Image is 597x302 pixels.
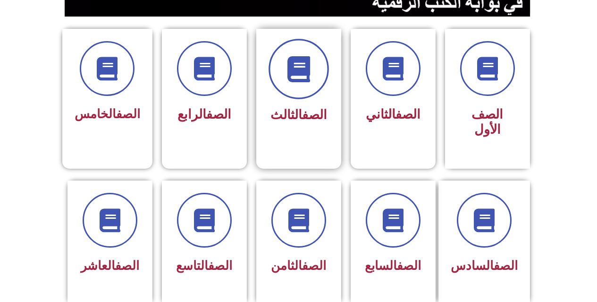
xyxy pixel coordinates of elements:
[471,107,503,137] span: الصف الأول
[177,107,231,122] span: الرابع
[81,259,139,273] span: العاشر
[176,259,232,273] span: التاسع
[208,259,232,273] a: الصف
[397,259,421,273] a: الصف
[116,107,140,121] a: الصف
[75,107,140,121] span: الخامس
[451,259,518,273] span: السادس
[366,107,420,122] span: الثاني
[395,107,420,122] a: الصف
[271,259,326,273] span: الثامن
[302,107,327,122] a: الصف
[494,259,518,273] a: الصف
[206,107,231,122] a: الصف
[115,259,139,273] a: الصف
[270,107,327,122] span: الثالث
[365,259,421,273] span: السابع
[302,259,326,273] a: الصف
